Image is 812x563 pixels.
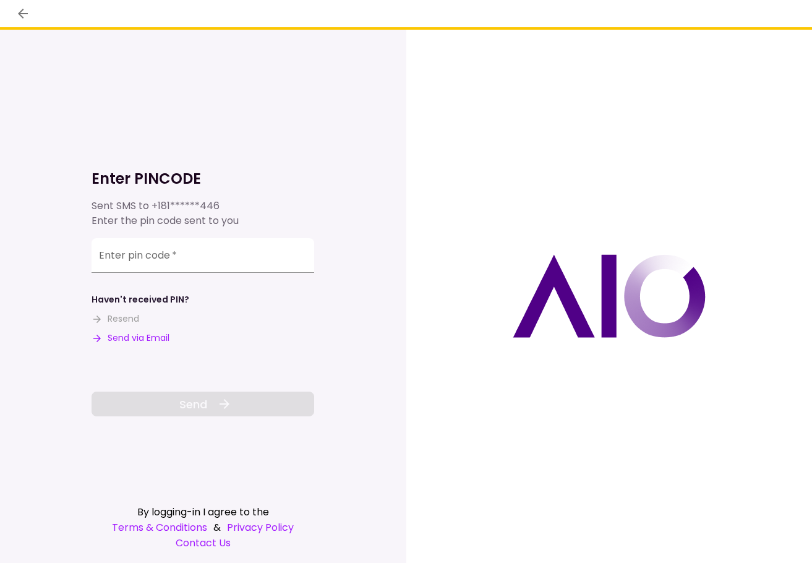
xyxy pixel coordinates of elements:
div: Sent SMS to Enter the pin code sent to you [92,199,314,228]
h1: Enter PINCODE [92,169,314,189]
a: Contact Us [92,535,314,551]
button: Resend [92,312,139,325]
div: & [92,520,314,535]
a: Privacy Policy [227,520,294,535]
button: Send via Email [92,332,169,345]
button: back [12,3,33,24]
a: Terms & Conditions [112,520,207,535]
button: Send [92,392,314,416]
div: By logging-in I agree to the [92,504,314,520]
div: Haven't received PIN? [92,293,189,306]
img: AIO logo [513,254,706,338]
span: Send [179,396,207,413]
